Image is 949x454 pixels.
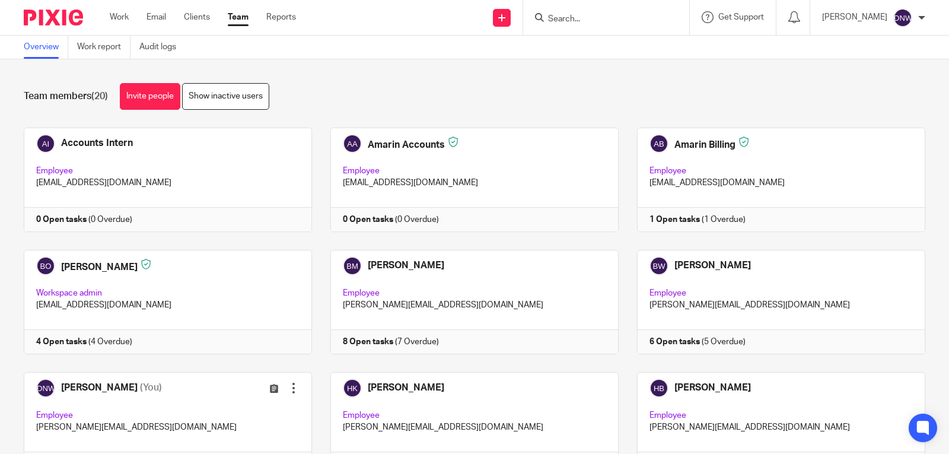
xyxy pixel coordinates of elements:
input: Search [547,14,654,25]
h1: Team members [24,90,108,103]
p: [PERSON_NAME] [822,11,887,23]
img: Pixie [24,9,83,26]
a: Reports [266,11,296,23]
span: (20) [91,91,108,101]
a: Team [228,11,249,23]
a: Work report [77,36,130,59]
a: Audit logs [139,36,185,59]
img: svg%3E [893,8,912,27]
a: Overview [24,36,68,59]
a: Invite people [120,83,180,110]
a: Email [147,11,166,23]
a: Work [110,11,129,23]
a: Clients [184,11,210,23]
span: Get Support [718,13,764,21]
a: Show inactive users [182,83,269,110]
